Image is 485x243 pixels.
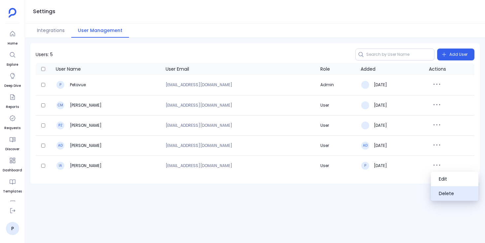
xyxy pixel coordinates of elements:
[69,82,86,87] h3: Petavue
[69,123,102,128] h3: [PERSON_NAME]
[374,143,387,148] h3: [DATE]
[5,133,19,152] a: Discover
[6,222,19,235] a: P
[4,70,21,88] a: Deep Dive
[374,103,387,108] h3: [DATE]
[3,176,22,194] a: Templates
[4,112,20,131] a: Requests
[3,189,22,194] span: Templates
[33,7,55,16] h1: Settings
[6,91,19,110] a: Reports
[36,51,53,58] p: Users: 5
[59,83,61,87] p: P
[166,83,315,87] p: [EMAIL_ADDRESS][DOMAIN_NAME]
[318,75,358,95] td: Admin
[437,49,474,60] button: Add User
[58,123,62,127] p: PZ
[58,103,63,107] p: CM
[363,144,368,148] p: AD
[69,103,102,108] h3: [PERSON_NAME]
[166,103,315,107] p: [EMAIL_ADDRESS][DOMAIN_NAME]
[56,66,81,72] div: User Name
[166,123,315,127] p: [EMAIL_ADDRESS][DOMAIN_NAME]
[30,23,71,38] button: Integrations
[318,156,358,176] td: User
[429,66,446,72] div: Actions
[7,41,18,46] span: Home
[318,115,358,135] td: User
[7,49,18,67] a: Explore
[9,8,16,18] img: petavue logo
[355,49,435,60] input: Search by User Name
[361,66,375,72] div: Added
[166,144,315,148] p: [EMAIL_ADDRESS][DOMAIN_NAME]
[6,104,19,110] span: Reports
[3,155,22,173] a: Dashboard
[166,66,189,72] div: User Email
[320,66,330,72] div: Role
[71,23,129,38] button: User Management
[374,123,387,128] h3: [DATE]
[69,163,102,168] h3: [PERSON_NAME]
[318,135,358,156] td: User
[431,186,478,201] button: Delete
[7,28,18,46] a: Home
[58,144,63,148] p: AD
[5,147,19,152] span: Discover
[59,164,62,168] p: IA
[318,95,358,115] td: User
[4,83,21,88] span: Deep Dive
[364,164,366,168] p: P
[449,49,468,60] span: Add User
[4,125,20,131] span: Requests
[3,168,22,173] span: Dashboard
[2,197,23,215] a: PetaReports
[69,143,102,148] h3: [PERSON_NAME]
[7,62,18,67] span: Explore
[374,163,387,168] h3: [DATE]
[166,164,315,168] p: [EMAIL_ADDRESS][DOMAIN_NAME]
[374,82,387,87] h3: [DATE]
[431,172,478,186] button: Edit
